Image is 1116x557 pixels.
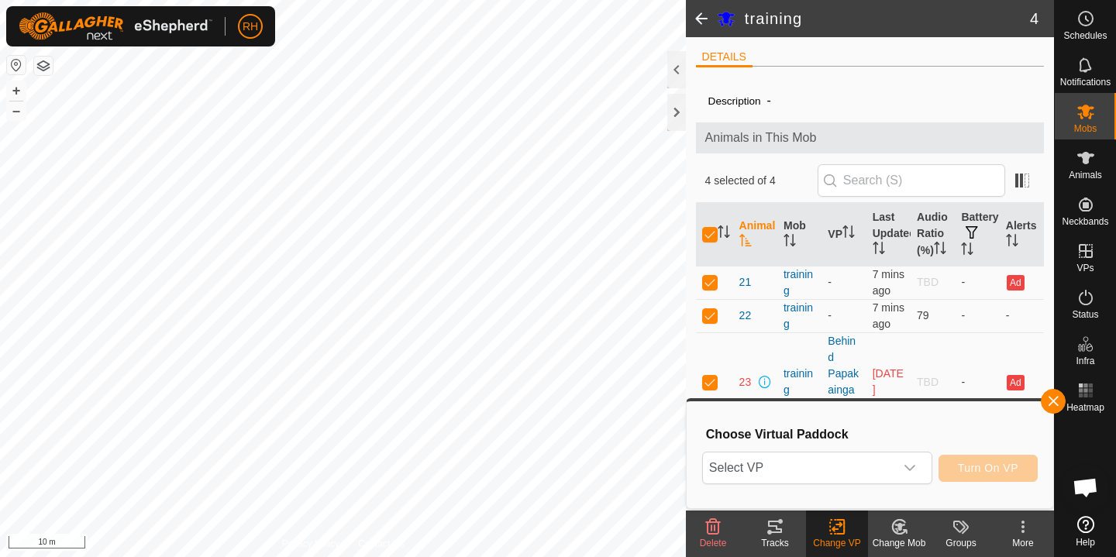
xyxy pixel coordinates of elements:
span: RH [243,19,258,35]
span: Animals [1069,170,1102,180]
button: Ad [1007,375,1024,390]
p-sorticon: Activate to sort [934,244,946,256]
h2: training [745,9,1030,28]
th: Battery [955,203,999,266]
span: VPs [1076,263,1094,273]
div: Change Mob [868,536,930,550]
span: Turn On VP [958,462,1018,474]
button: – [7,101,26,120]
span: Schedules [1063,31,1107,40]
a: Help [1055,510,1116,553]
span: Delete [700,538,727,548]
a: Privacy Policy [281,537,339,551]
span: 22 [739,308,752,324]
span: TBD [917,276,939,288]
label: Description [708,95,761,107]
div: Change VP [806,536,868,550]
th: VP [821,203,866,266]
input: Search (S) [818,164,1005,197]
p-sorticon: Activate to sort [961,245,973,257]
span: 6 Sept 2025, 6:53 pm [873,268,904,297]
li: DETAILS [696,49,753,67]
span: Notifications [1060,77,1111,87]
button: Map Layers [34,57,53,75]
td: - [955,266,999,299]
td: - [1000,299,1044,332]
button: Reset Map [7,56,26,74]
app-display-virtual-paddock-transition: - [828,309,832,321]
span: - [761,88,777,113]
span: 31 Aug 2025, 3:08 pm [873,367,904,396]
td: - [955,299,999,332]
div: dropdown trigger [894,452,925,483]
p-sorticon: Activate to sort [784,236,796,249]
div: More [992,536,1054,550]
span: 4 [1030,7,1038,30]
a: Open chat [1063,464,1109,511]
span: 4 selected of 4 [705,173,818,189]
th: Mob [777,203,821,266]
span: 79 [917,309,929,321]
div: Groups [930,536,992,550]
span: 23 [739,374,752,390]
a: Behind Papakainga [828,335,859,396]
button: Turn On VP [939,455,1038,482]
button: + [7,81,26,100]
div: training [784,366,815,398]
p-sorticon: Activate to sort [718,228,730,240]
th: Last Updated [866,203,911,266]
span: 6 Sept 2025, 6:53 pm [873,301,904,330]
button: Ad [1007,275,1024,291]
span: Infra [1076,356,1094,366]
p-sorticon: Activate to sort [873,244,885,256]
p-sorticon: Activate to sort [1006,236,1018,249]
span: Animals in This Mob [705,129,1035,147]
span: TBD [917,376,939,388]
span: Mobs [1074,124,1097,133]
p-sorticon: Activate to sort [842,228,855,240]
div: training [784,266,815,299]
span: Status [1072,310,1098,319]
app-display-virtual-paddock-transition: - [828,276,832,288]
th: Audio Ratio (%) [911,203,955,266]
div: Tracks [744,536,806,550]
span: Heatmap [1066,403,1104,412]
span: 21 [739,274,752,291]
span: Select VP [703,452,894,483]
p-sorticon: Activate to sort [739,236,752,249]
span: Neckbands [1062,217,1108,226]
th: Animal [733,203,777,266]
span: Help [1076,538,1095,547]
img: Gallagher Logo [19,12,212,40]
th: Alerts [1000,203,1044,266]
a: Contact Us [358,537,404,551]
div: training [784,300,815,332]
td: - [955,332,999,432]
h3: Choose Virtual Paddock [706,427,1038,442]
